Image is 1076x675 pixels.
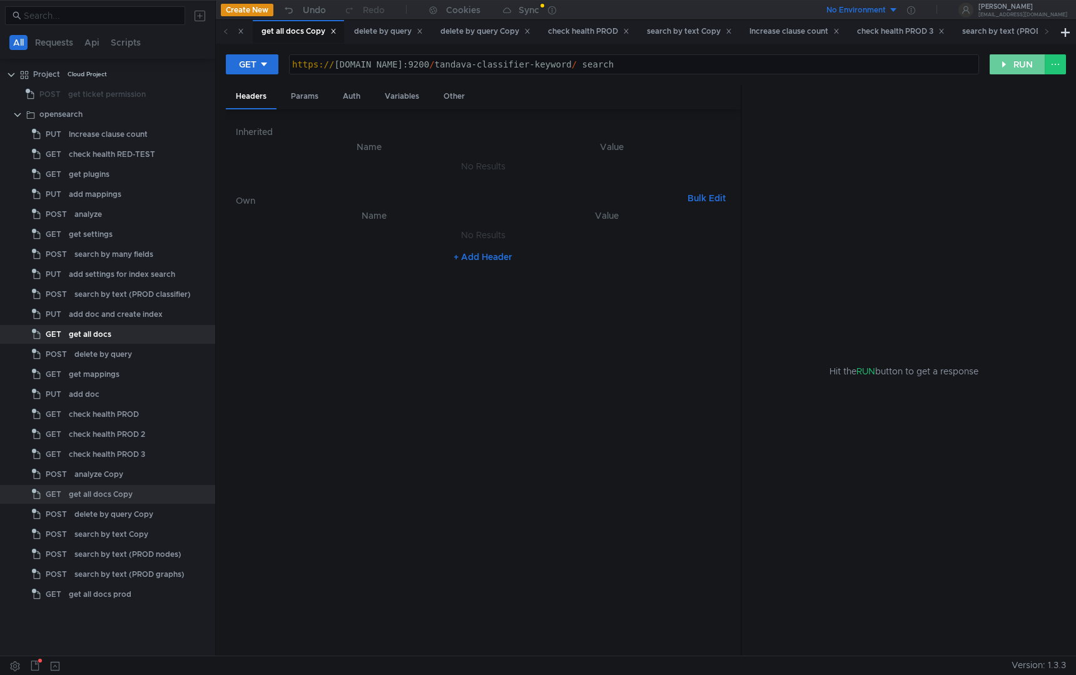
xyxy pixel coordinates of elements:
[39,85,61,104] span: POST
[46,325,61,344] span: GET
[857,25,945,38] div: check health PROD 3
[46,525,67,544] span: POST
[221,4,273,16] button: Create New
[69,145,155,164] div: check health RED-TEST
[273,1,335,19] button: Undo
[74,245,153,264] div: search by many fields
[69,305,163,324] div: add doc and create index
[68,65,107,84] div: Cloud Project
[375,85,429,108] div: Variables
[9,35,28,50] button: All
[69,165,109,184] div: get plugins
[446,2,480,17] div: Cookies
[46,585,61,604] span: GET
[69,405,139,424] div: check health PROD
[303,2,326,17] div: Undo
[69,385,99,404] div: add doc
[69,225,113,244] div: get settings
[1012,656,1066,674] span: Version: 1.3.3
[69,265,175,284] div: add settings for index search
[69,425,145,444] div: check health PROD 2
[978,4,1067,10] div: [PERSON_NAME]
[749,25,840,38] div: Increase clause count
[46,545,67,564] span: POST
[46,285,67,304] span: POST
[434,85,475,108] div: Other
[46,425,61,444] span: GET
[461,229,505,241] nz-embed-empty: No Results
[226,54,278,74] button: GET
[461,161,505,172] nz-embed-empty: No Results
[236,193,683,208] h6: Own
[492,139,731,154] th: Value
[74,505,153,524] div: delete by query Copy
[354,25,423,38] div: delete by query
[46,345,67,364] span: POST
[335,1,393,19] button: Redo
[246,139,493,154] th: Name
[990,54,1045,74] button: RUN
[74,525,148,544] div: search by text Copy
[647,25,732,38] div: search by text Copy
[239,57,256,71] div: GET
[69,585,131,604] div: get all docs prod
[492,208,721,223] th: Value
[46,185,61,204] span: PUT
[830,364,978,378] span: Hit the button to get a response
[46,125,61,144] span: PUT
[24,9,178,22] input: Search...
[74,565,185,584] div: search by text (PROD graphs)
[261,25,337,38] div: get all docs Copy
[46,305,61,324] span: PUT
[978,12,1067,17] div: [EMAIL_ADDRESS][DOMAIN_NAME]
[69,325,111,344] div: get all docs
[74,345,132,364] div: delete by query
[46,405,61,424] span: GET
[46,385,61,404] span: PUT
[46,245,67,264] span: POST
[826,4,886,16] div: No Environment
[107,35,145,50] button: Scripts
[46,165,61,184] span: GET
[46,145,61,164] span: GET
[74,465,123,484] div: analyze Copy
[683,191,731,206] button: Bulk Edit
[226,85,277,109] div: Headers
[46,225,61,244] span: GET
[74,205,102,224] div: analyze
[33,65,60,84] div: Project
[449,249,517,264] button: + Add Header
[69,185,121,204] div: add mappings
[69,485,133,504] div: get all docs Copy
[440,25,530,38] div: delete by query Copy
[46,365,61,384] span: GET
[31,35,77,50] button: Requests
[74,285,191,304] div: search by text (PROD classifier)
[46,485,61,504] span: GET
[236,124,731,139] h6: Inherited
[363,2,385,17] div: Redo
[46,445,61,464] span: GET
[281,85,328,108] div: Params
[46,265,61,284] span: PUT
[69,445,145,464] div: check health PROD 3
[333,85,370,108] div: Auth
[69,125,148,144] div: Increase clause count
[256,208,492,223] th: Name
[46,505,67,524] span: POST
[548,25,629,38] div: check health PROD
[81,35,103,50] button: Api
[74,545,181,564] div: search by text (PROD nodes)
[68,85,146,104] div: get ticket permission
[39,105,83,124] div: opensearch
[46,205,67,224] span: POST
[519,6,539,14] div: Sync
[856,366,875,377] span: RUN
[46,465,67,484] span: POST
[69,365,119,384] div: get mappings
[46,565,67,584] span: POST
